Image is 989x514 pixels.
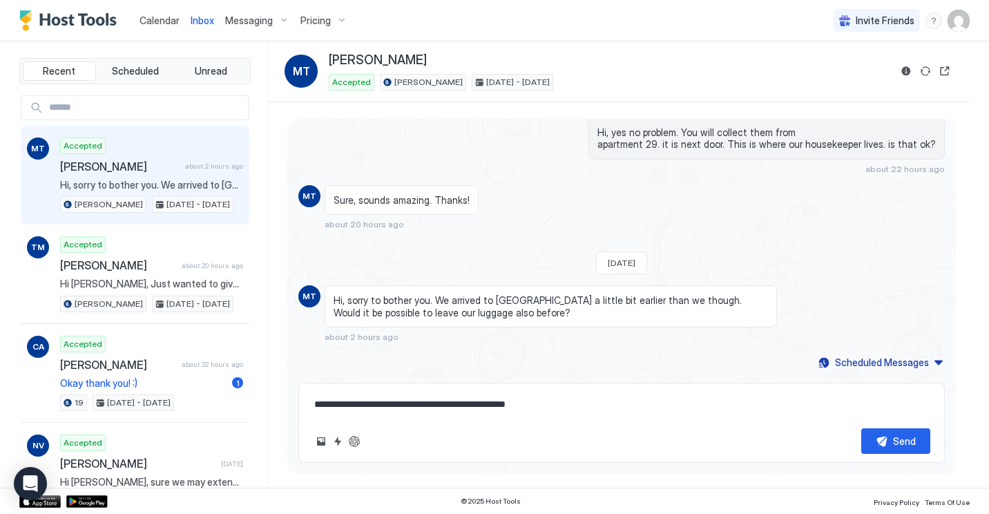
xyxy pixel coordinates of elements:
[23,61,96,81] button: Recent
[236,378,240,388] span: 1
[75,397,84,409] span: 19
[191,15,214,26] span: Inbox
[225,15,273,27] span: Messaging
[313,433,329,450] button: Upload image
[44,96,249,120] input: Input Field
[64,338,102,350] span: Accepted
[182,360,243,369] span: about 22 hours ago
[64,437,102,449] span: Accepted
[140,15,180,26] span: Calendar
[195,65,227,77] span: Unread
[329,53,427,68] span: [PERSON_NAME]
[925,498,970,506] span: Terms Of Use
[60,278,243,290] span: Hi [PERSON_NAME], Just wanted to give you some more information about your stay. You are welcome ...
[856,15,914,27] span: Invite Friends
[303,290,316,303] span: MT
[917,63,934,79] button: Sync reservation
[60,457,215,470] span: [PERSON_NAME]
[182,261,243,270] span: about 20 hours ago
[19,10,123,31] a: Host Tools Logo
[394,76,463,88] span: [PERSON_NAME]
[43,65,75,77] span: Recent
[66,495,108,508] a: Google Play Store
[75,198,143,211] span: [PERSON_NAME]
[293,63,310,79] span: MT
[893,434,916,448] div: Send
[31,241,45,254] span: TM
[99,61,172,81] button: Scheduled
[107,397,171,409] span: [DATE] - [DATE]
[329,433,346,450] button: Quick reply
[486,76,550,88] span: [DATE] - [DATE]
[898,63,914,79] button: Reservation information
[174,61,247,81] button: Unread
[332,76,371,88] span: Accepted
[221,459,243,468] span: [DATE]
[346,433,363,450] button: ChatGPT Auto Reply
[64,140,102,152] span: Accepted
[608,258,635,268] span: [DATE]
[60,258,176,272] span: [PERSON_NAME]
[597,126,936,151] span: Hi, yes no problem. You will collect them from apartment 29. it is next door. This is where our h...
[31,142,45,155] span: MT
[925,494,970,508] a: Terms Of Use
[300,15,331,27] span: Pricing
[166,298,230,310] span: [DATE] - [DATE]
[60,358,176,372] span: [PERSON_NAME]
[166,198,230,211] span: [DATE] - [DATE]
[140,13,180,28] a: Calendar
[325,332,399,342] span: about 2 hours ago
[948,10,970,32] div: User profile
[937,63,953,79] button: Open reservation
[461,497,521,506] span: © 2025 Host Tools
[60,160,180,173] span: [PERSON_NAME]
[861,428,930,454] button: Send
[191,13,214,28] a: Inbox
[334,294,768,318] span: Hi, sorry to bother you. We arrived to [GEOGRAPHIC_DATA] a little bit earlier than we though. Wou...
[64,238,102,251] span: Accepted
[874,494,919,508] a: Privacy Policy
[60,377,227,390] span: Okay thank you! :)
[19,495,61,508] a: App Store
[816,353,945,372] button: Scheduled Messages
[835,355,929,370] div: Scheduled Messages
[112,65,159,77] span: Scheduled
[14,467,47,500] div: Open Intercom Messenger
[303,190,316,202] span: MT
[60,179,243,191] span: Hi, sorry to bother you. We arrived to [GEOGRAPHIC_DATA] a little bit earlier than we though. Wou...
[925,12,942,29] div: menu
[19,58,251,84] div: tab-group
[60,476,243,488] span: Hi [PERSON_NAME], sure we may extend check out for your stay. For now there is no upcoming occupa...
[32,439,44,452] span: NV
[32,341,44,353] span: CA
[325,219,404,229] span: about 20 hours ago
[865,164,945,174] span: about 22 hours ago
[874,498,919,506] span: Privacy Policy
[75,298,143,310] span: [PERSON_NAME]
[334,194,470,207] span: Sure, sounds amazing. Thanks!
[185,162,243,171] span: about 2 hours ago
